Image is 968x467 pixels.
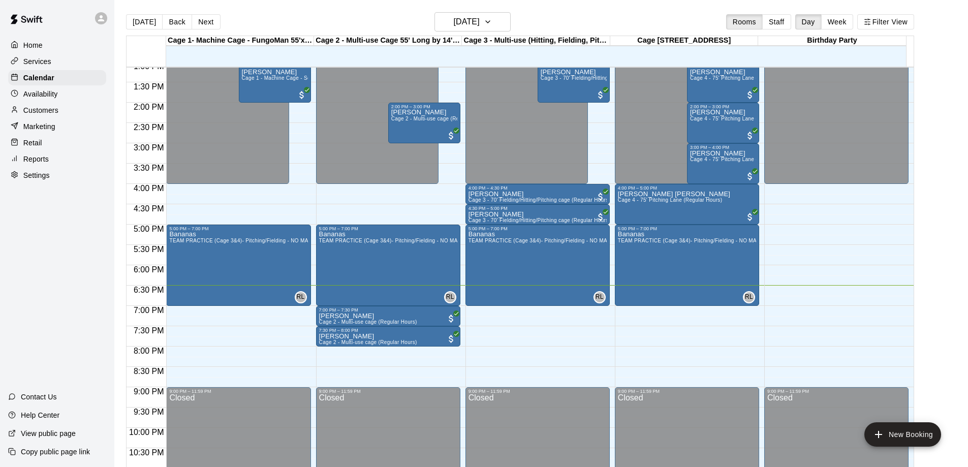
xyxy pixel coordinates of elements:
span: All customers have paid [446,334,456,344]
div: 4:00 PM – 5:00 PM [618,185,756,191]
span: TEAM PRACTICE (Cage 3&4)- Pitching/Fielding - NO MACHINE [618,238,773,243]
div: 2:00 PM – 3:00 PM: Felipe Mata [687,103,759,143]
p: View public page [21,428,76,439]
button: Day [795,14,822,29]
div: 5:00 PM – 7:00 PM [469,226,607,231]
button: Filter View [857,14,914,29]
span: 4:30 PM [131,204,167,213]
div: Ryan Leos [594,291,606,303]
div: 9:00 PM – 11:59 PM [319,389,457,394]
button: [DATE] [126,14,163,29]
div: 2:00 PM – 3:00 PM [690,104,756,109]
span: Cage 3 - 70' Fielding/Hitting/Pitching cage (Regular Hours) [469,197,610,203]
span: All customers have paid [596,90,606,100]
span: 9:00 PM [131,387,167,396]
span: 10:00 PM [127,428,166,437]
a: Marketing [8,119,106,134]
span: RL [745,292,753,302]
div: 5:00 PM – 7:00 PM: Bananas [465,225,610,306]
span: 7:00 PM [131,306,167,315]
span: 8:30 PM [131,367,167,376]
span: TEAM PRACTICE (Cage 3&4)- Pitching/Fielding - NO MACHINE [319,238,475,243]
p: Calendar [23,73,54,83]
div: 9:00 PM – 11:59 PM [618,389,756,394]
span: 3:30 PM [131,164,167,172]
span: 5:30 PM [131,245,167,254]
button: Next [192,14,220,29]
span: RL [446,292,454,302]
span: Cage 4 - 75' Pitching Lane (Regular Hours) [690,116,794,121]
button: Staff [762,14,791,29]
a: Calendar [8,70,106,85]
span: 8:00 PM [131,347,167,355]
div: 7:00 PM – 7:30 PM: Evan Lindquist [316,306,460,326]
span: Ryan Leos [448,291,456,303]
span: 2:00 PM [131,103,167,111]
span: Ryan Leos [598,291,606,303]
div: Customers [8,103,106,118]
div: 5:00 PM – 7:00 PM: Bananas [615,225,759,306]
div: 1:00 PM – 2:00 PM: Griffin LaVergne [687,62,759,103]
div: 2:00 PM – 3:00 PM: Adrienne Escobedo [388,103,460,143]
p: Availability [23,89,58,99]
div: 9:00 PM – 11:59 PM [767,389,905,394]
div: Cage 3 - Multi-use (Hitting, Fielding, Pitching work) 75x13' Cage [462,36,610,46]
a: Reports [8,151,106,167]
h6: [DATE] [454,15,480,29]
span: TEAM PRACTICE (Cage 3&4)- Pitching/Fielding - NO MACHINE [169,238,325,243]
span: All customers have paid [745,131,755,141]
span: Cage 2 - Multi-use cage (Regular Hours) [319,339,417,345]
span: 4:00 PM [131,184,167,193]
span: Cage 3 - 70' Fielding/Hitting/Pitching cage (Regular Hours) [541,75,682,81]
span: Cage 2 - Multi-use cage (Regular Hours) [391,116,489,121]
div: 3:00 PM – 4:00 PM [690,145,756,150]
div: Home [8,38,106,53]
a: Settings [8,168,106,183]
button: Week [821,14,853,29]
span: 2:30 PM [131,123,167,132]
span: All customers have paid [596,192,606,202]
span: 6:30 PM [131,286,167,294]
p: Copy public page link [21,447,90,457]
div: 5:00 PM – 7:00 PM [618,226,756,231]
div: Retail [8,135,106,150]
div: 4:00 PM – 5:00 PM: Sutton Canlas [615,184,759,225]
span: 6:00 PM [131,265,167,274]
div: Ryan Leos [743,291,755,303]
a: Availability [8,86,106,102]
span: Cage 4 - 75' Pitching Lane (Regular Hours) [690,75,794,81]
span: All customers have paid [446,131,456,141]
span: TEAM PRACTICE (Cage 3&4)- Pitching/Fielding - NO MACHINE [469,238,624,243]
div: 5:00 PM – 7:00 PM [169,226,307,231]
div: Ryan Leos [444,291,456,303]
div: Cage 1- Machine Cage - FungoMan 55'x14'Wide [166,36,314,46]
span: Cage 1 - Machine Cage - Softball/Baseball - with HitTrax (Regular Hours) [242,75,419,81]
div: Birthday Party [758,36,906,46]
p: Services [23,56,51,67]
div: 2:00 PM – 3:00 PM [391,104,457,109]
div: 4:00 PM – 4:30 PM [469,185,607,191]
div: 4:30 PM – 5:00 PM: Kannon Vaughan [465,204,610,225]
span: RL [297,292,305,302]
div: 4:00 PM – 4:30 PM: Kannon Vaughan [465,184,610,204]
div: 1:00 PM – 2:00 PM: Paul Johnson [538,62,610,103]
p: Settings [23,170,50,180]
div: Cage 2 - Multi-use Cage 55' Long by 14' Wide (No Machine) [314,36,462,46]
button: Rooms [726,14,763,29]
div: 1:00 PM – 2:00 PM: Adrienne Escobedo [239,62,311,103]
span: All customers have paid [446,314,456,324]
span: Cage 4 - 75' Pitching Lane (Regular Hours) [618,197,722,203]
span: Cage 2 - Multi-use cage (Regular Hours) [319,319,417,325]
div: 3:00 PM – 4:00 PM: Felipe Mata [687,143,759,184]
a: Services [8,54,106,69]
span: 9:30 PM [131,408,167,416]
div: 7:30 PM – 8:00 PM: Evan Lindquist [316,326,460,347]
span: Cage 4 - 75' Pitching Lane (Regular Hours) [690,157,794,162]
p: Contact Us [21,392,57,402]
span: Ryan Leos [299,291,307,303]
div: 5:00 PM – 7:00 PM: Bananas [316,225,460,306]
